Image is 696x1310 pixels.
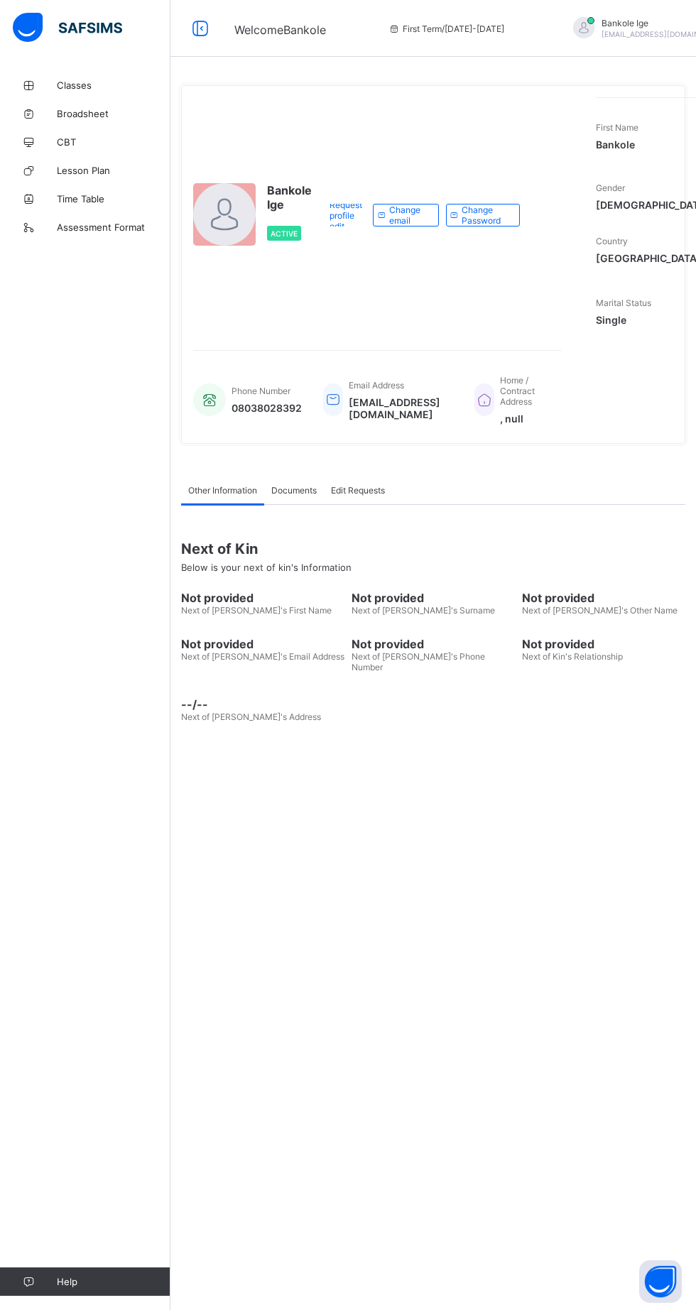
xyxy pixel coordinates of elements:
[500,375,535,407] span: Home / Contract Address
[181,637,344,651] span: Not provided
[352,637,515,651] span: Not provided
[596,122,638,133] span: First Name
[522,591,685,605] span: Not provided
[234,23,326,37] span: Welcome Bankole
[271,229,298,238] span: Active
[232,402,302,414] span: 08038028392
[352,651,485,672] span: Next of [PERSON_NAME]'s Phone Number
[181,605,332,616] span: Next of [PERSON_NAME]'s First Name
[181,562,352,573] span: Below is your next of kin's Information
[596,182,625,193] span: Gender
[57,80,170,91] span: Classes
[13,13,122,43] img: safsims
[330,200,362,231] span: Request profile edit
[349,380,404,391] span: Email Address
[57,165,170,176] span: Lesson Plan
[462,204,509,226] span: Change Password
[181,591,344,605] span: Not provided
[57,1276,170,1287] span: Help
[349,396,453,420] span: [EMAIL_ADDRESS][DOMAIN_NAME]
[389,204,428,226] span: Change email
[352,591,515,605] span: Not provided
[522,637,685,651] span: Not provided
[388,23,504,34] span: session/term information
[352,605,495,616] span: Next of [PERSON_NAME]'s Surname
[500,413,548,425] span: , null
[57,222,170,233] span: Assessment Format
[639,1260,682,1303] button: Open asap
[331,485,385,496] span: Edit Requests
[57,136,170,148] span: CBT
[181,697,344,711] span: --/--
[596,236,628,246] span: Country
[181,651,344,662] span: Next of [PERSON_NAME]'s Email Address
[181,540,685,557] span: Next of Kin
[188,485,257,496] span: Other Information
[57,108,170,119] span: Broadsheet
[232,386,290,396] span: Phone Number
[596,298,651,308] span: Marital Status
[522,605,678,616] span: Next of [PERSON_NAME]'s Other Name
[267,183,312,212] span: Bankole Ige
[271,485,317,496] span: Documents
[522,651,623,662] span: Next of Kin's Relationship
[181,711,321,722] span: Next of [PERSON_NAME]'s Address
[57,193,170,204] span: Time Table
